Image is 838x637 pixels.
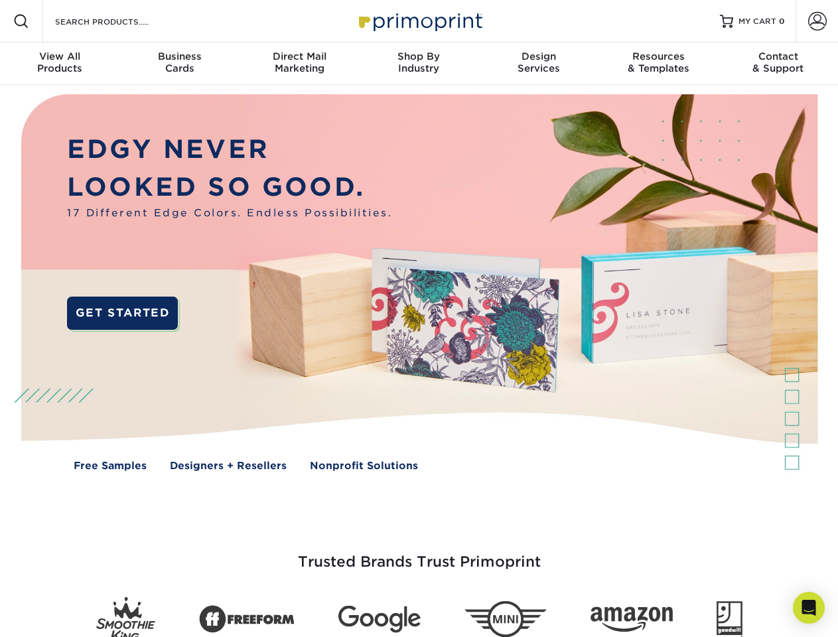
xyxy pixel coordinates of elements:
input: SEARCH PRODUCTS..... [54,13,183,29]
span: Shop By [359,50,478,62]
img: Google [338,606,421,633]
img: Amazon [591,607,673,632]
span: Resources [598,50,718,62]
h3: Trusted Brands Trust Primoprint [31,522,807,587]
a: Nonprofit Solutions [310,459,418,474]
div: Marketing [240,50,359,74]
img: Goodwill [717,601,742,637]
span: 17 Different Edge Colors. Endless Possibilities. [67,206,392,221]
span: Business [119,50,239,62]
a: Shop ByIndustry [359,42,478,85]
span: MY CART [738,16,776,27]
span: Direct Mail [240,50,359,62]
img: Primoprint [353,7,486,35]
div: Cards [119,50,239,74]
a: Designers + Resellers [170,459,287,474]
a: BusinessCards [119,42,239,85]
p: LOOKED SO GOOD. [67,169,392,206]
a: DesignServices [479,42,598,85]
div: Open Intercom Messenger [793,592,825,624]
div: & Support [719,50,838,74]
span: 0 [779,17,785,26]
span: Design [479,50,598,62]
div: & Templates [598,50,718,74]
a: Free Samples [74,459,147,474]
div: Industry [359,50,478,74]
span: Contact [719,50,838,62]
a: Direct MailMarketing [240,42,359,85]
p: EDGY NEVER [67,131,392,169]
a: Contact& Support [719,42,838,85]
a: GET STARTED [67,297,178,330]
a: Resources& Templates [598,42,718,85]
div: Services [479,50,598,74]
